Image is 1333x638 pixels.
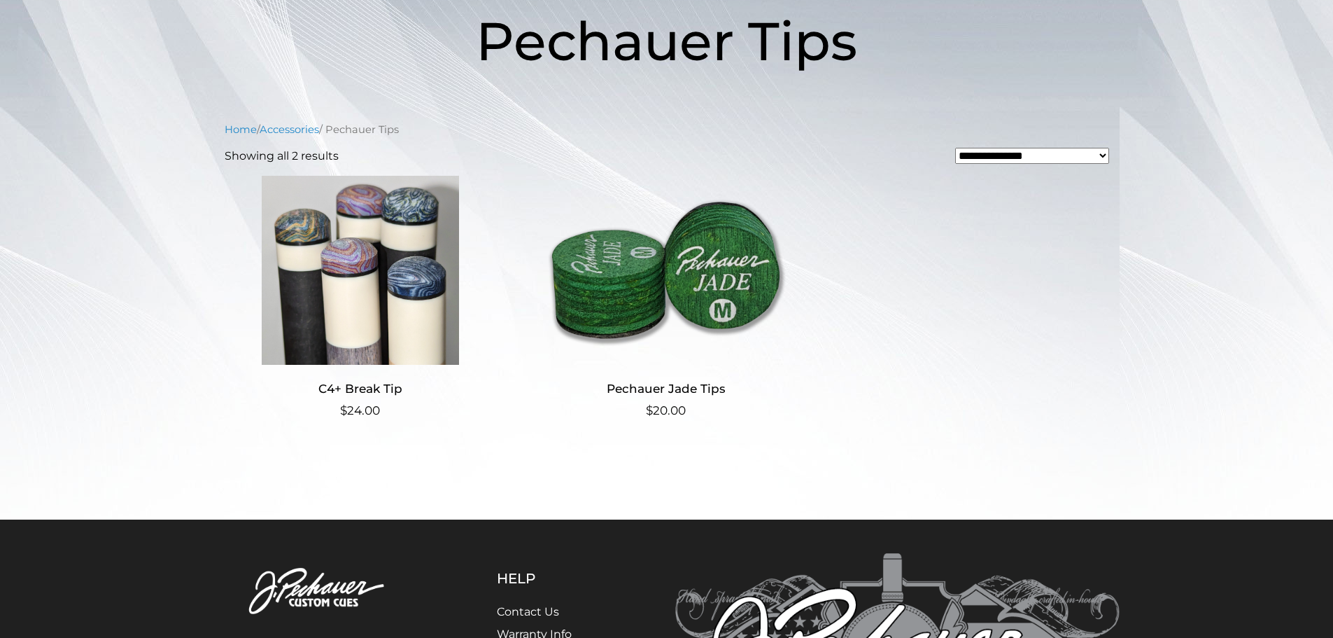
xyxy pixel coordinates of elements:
[530,176,802,420] a: Pechauer Jade Tips $20.00
[260,123,319,136] a: Accessories
[340,403,347,417] span: $
[225,376,497,402] h2: C4+ Break Tip
[213,553,428,631] img: Pechauer Custom Cues
[497,570,605,587] h5: Help
[476,8,857,74] span: Pechauer Tips
[646,403,686,417] bdi: 20.00
[225,176,497,365] img: C4+ Break Tip
[225,148,339,165] p: Showing all 2 results
[955,148,1109,164] select: Shop order
[225,122,1109,137] nav: Breadcrumb
[530,376,802,402] h2: Pechauer Jade Tips
[646,403,653,417] span: $
[225,123,257,136] a: Home
[340,403,380,417] bdi: 24.00
[497,605,559,618] a: Contact Us
[530,176,802,365] img: Pechauer Jade Tips
[225,176,497,420] a: C4+ Break Tip $24.00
